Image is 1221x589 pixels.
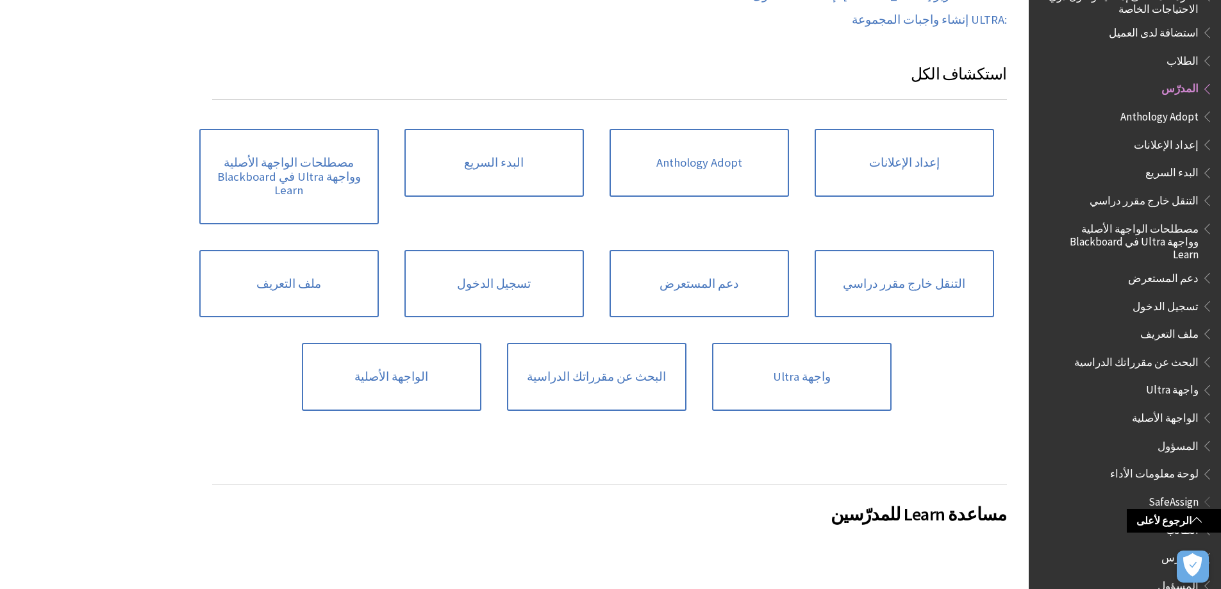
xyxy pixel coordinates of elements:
a: دعم المستعرض [610,250,789,318]
span: SafeAssign [1149,491,1199,508]
button: فتح التفضيلات [1177,551,1209,583]
h3: استكشاف الكل [212,62,1007,100]
span: المدرّس [1161,78,1199,95]
span: الطلاب [1167,50,1199,67]
span: البحث عن مقرراتك الدراسية [1074,351,1199,369]
a: الواجهة الأصلية [302,343,481,411]
span: لوحة معلومات الأداء [1110,463,1199,481]
a: ملف التعريف [199,250,379,318]
a: البدء السريع [404,129,584,197]
span: المسؤول [1158,435,1199,452]
a: الرجوع لأعلى [1127,509,1221,533]
a: البحث عن مقرراتك الدراسية [507,343,686,411]
span: استضافة لدى العميل [1109,22,1199,39]
span: الواجهة الأصلية [1132,407,1199,424]
a: مصطلحات الواجهة الأصلية وواجهة Ultra في Blackboard Learn [199,129,379,224]
span: دعم المستعرض [1128,267,1199,285]
span: المدرس [1161,547,1199,565]
span: تسجيل الدخول [1133,295,1199,313]
a: ULTRA:‎ إنشاء واجبات المجموعة [852,13,1007,28]
span: واجهة Ultra [1146,379,1199,397]
a: واجهة Ultra [712,343,892,411]
span: إعداد الإعلانات [1134,134,1199,151]
h2: مساعدة Learn للمدرّسين [212,485,1007,527]
a: إعداد الإعلانات [815,129,994,197]
span: مصطلحات الواجهة الأصلية وواجهة Ultra في Blackboard Learn [1051,218,1199,261]
span: ملف التعريف [1140,323,1199,340]
span: Anthology Adopt [1120,106,1199,123]
span: الطالب [1166,519,1199,536]
span: البدء السريع [1145,162,1199,179]
a: تسجيل الدخول [404,250,584,318]
span: التنقل خارج مقرر دراسي [1090,190,1199,207]
a: التنقل خارج مقرر دراسي [815,250,994,318]
a: Anthology Adopt [610,129,789,197]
